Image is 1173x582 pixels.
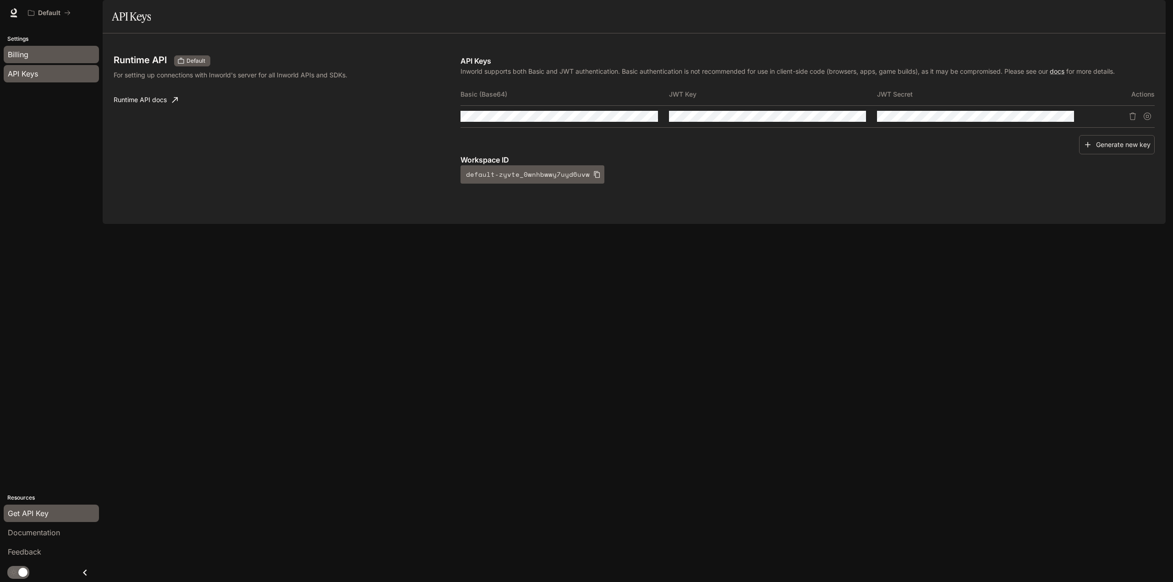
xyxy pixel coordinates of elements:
[460,165,604,184] button: default-zyvte_0wnhbwwy7uyd6uvw
[1125,109,1140,124] button: Delete API key
[1140,109,1155,124] button: Suspend API key
[114,70,368,80] p: For setting up connections with Inworld's server for all Inworld APIs and SDKs.
[669,83,877,105] th: JWT Key
[114,55,167,65] h3: Runtime API
[112,7,151,26] h1: API Keys
[460,83,669,105] th: Basic (Base64)
[1079,135,1155,155] button: Generate new key
[183,57,209,65] span: Default
[110,91,181,109] a: Runtime API docs
[1085,83,1155,105] th: Actions
[460,154,1155,165] p: Workspace ID
[1050,67,1064,75] a: docs
[174,55,210,66] div: These keys will apply to your current workspace only
[24,4,75,22] button: All workspaces
[38,9,60,17] p: Default
[460,55,1155,66] p: API Keys
[460,66,1155,76] p: Inworld supports both Basic and JWT authentication. Basic authentication is not recommended for u...
[877,83,1085,105] th: JWT Secret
